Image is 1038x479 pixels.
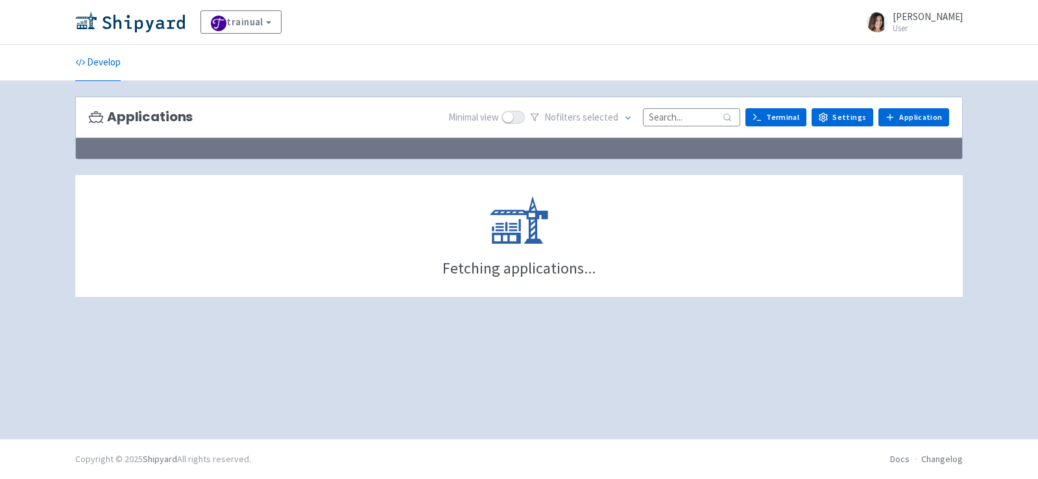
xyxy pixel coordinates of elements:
span: selected [583,111,618,123]
a: Settings [812,108,873,126]
img: Shipyard logo [75,12,185,32]
span: Minimal view [448,110,499,125]
div: Fetching applications... [442,261,596,276]
input: Search... [643,108,740,126]
div: Copyright © 2025 All rights reserved. [75,452,251,466]
a: Changelog [921,453,963,465]
span: No filter s [544,110,618,125]
a: Application [878,108,949,126]
a: [PERSON_NAME] User [859,12,963,32]
a: Terminal [745,108,806,126]
a: Shipyard [143,453,177,465]
h3: Applications [89,110,193,124]
a: Docs [890,453,910,465]
small: User [893,24,963,32]
span: [PERSON_NAME] [893,10,963,23]
a: Develop [75,45,121,81]
a: trainual [200,10,282,34]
